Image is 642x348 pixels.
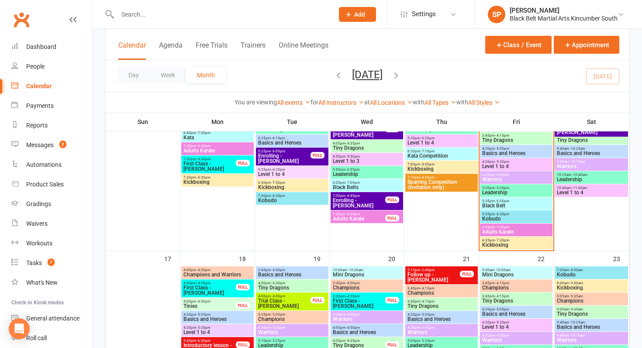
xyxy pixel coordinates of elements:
span: 8:00am [556,281,626,285]
span: Basics and Heroes [407,317,476,322]
span: - 4:30pm [345,294,360,298]
th: Sat [554,113,629,131]
span: 5:50pm [332,168,401,172]
a: Waivers [11,214,92,234]
a: All Locations [370,99,413,106]
span: - 4:30pm [271,281,285,285]
span: 3:45pm [407,286,476,290]
a: All events [277,99,311,106]
span: Tiny Dragons [332,145,401,151]
span: Champions [332,285,401,290]
span: Basics and Heroes [556,151,626,156]
a: Product Sales [11,175,92,194]
div: General attendance [26,315,79,322]
span: Tiny Dragons [332,343,386,348]
a: People [11,57,92,76]
span: - 4:30pm [196,281,211,285]
span: 5:25pm [258,168,327,172]
span: Warriors [407,330,476,335]
span: - 8:30pm [196,144,211,148]
span: 4:20pm [482,147,551,151]
span: Level 1 to 4 [556,190,626,195]
span: - 6:30pm [196,339,211,343]
span: - 7:10pm [420,149,435,153]
span: - 4:15pm [495,294,509,298]
a: All Styles [468,99,500,106]
div: 21 [463,251,479,265]
div: Tasks [26,259,42,266]
span: Leadership [482,190,551,195]
span: - 5:20pm [495,160,509,164]
span: - 10:40am [571,173,587,177]
span: 6:30pm [258,181,327,185]
span: Enrolling - [PERSON_NAME], [PERSON_NAME] [556,119,611,135]
span: Basics and Heroes [482,311,551,317]
span: Level 1 to 4 [482,324,551,330]
strong: with [413,99,425,106]
span: - 10:10am [569,160,585,164]
span: 4:50pm [332,155,401,158]
span: - 7:30pm [271,181,285,185]
div: Automations [26,161,62,168]
span: - 4:15pm [420,300,435,303]
div: 23 [613,251,629,265]
span: - 4:30pm [196,300,211,303]
span: Level 1 to 4 [482,164,551,169]
span: - 7:35pm [495,225,509,229]
span: 9:05am [556,294,626,298]
span: Leadership [332,172,401,177]
div: FULL [385,215,399,221]
span: 4:20pm [407,313,476,317]
span: - 4:50pm [495,334,509,338]
div: FULL [385,196,399,203]
span: - 4:50pm [495,173,509,177]
span: - 5:05pm [495,307,509,311]
div: FULL [236,160,250,166]
button: Month [186,67,226,83]
span: - 8:00pm [420,162,435,166]
div: 20 [388,251,404,265]
span: Kata Competition [407,153,476,158]
span: - 5:20pm [495,320,509,324]
span: 7:00pm [332,194,386,198]
input: Search... [115,8,328,21]
span: - 5:25pm [271,339,285,343]
span: - 2:45pm [420,268,435,272]
th: Sun [106,113,180,131]
th: Thu [404,113,479,131]
span: - 4:15pm [420,286,435,290]
span: 9:40am [556,320,626,324]
span: 3:45pm [482,134,551,138]
span: Leadership [407,343,476,348]
span: 4:00pm [183,300,236,303]
div: Gradings [26,200,51,207]
span: - 8:05pm [345,212,360,216]
span: - 6:25pm [271,168,285,172]
span: - 5:05pm [271,326,285,330]
div: FULL [385,341,399,348]
span: - 4:15pm [495,134,509,138]
span: - 4:30pm [271,268,285,272]
div: FULL [460,271,474,277]
span: 5:05pm [407,339,476,343]
span: - 8:30pm [196,157,211,161]
div: Open Intercom Messenger [9,318,30,339]
span: 4:05pm [332,141,401,145]
span: Champions and Warriors [183,272,252,277]
span: 3:30pm [332,281,401,285]
span: - 4:50pm [345,326,360,330]
span: 5:35pm [482,212,551,216]
span: Tiny Dragons [407,303,476,309]
span: 10:25am [556,173,626,177]
span: 7:30pm [183,144,252,148]
span: Black Belt [482,203,551,208]
div: 19 [314,251,329,265]
span: 4:00pm [183,268,252,272]
span: - 6:35pm [495,212,509,216]
span: 4:35pm [258,313,327,317]
span: - 10:25am [569,147,585,151]
div: Calendar [26,83,52,90]
div: Roll call [26,334,47,341]
div: Payments [26,102,54,109]
span: Warriors [482,338,551,343]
